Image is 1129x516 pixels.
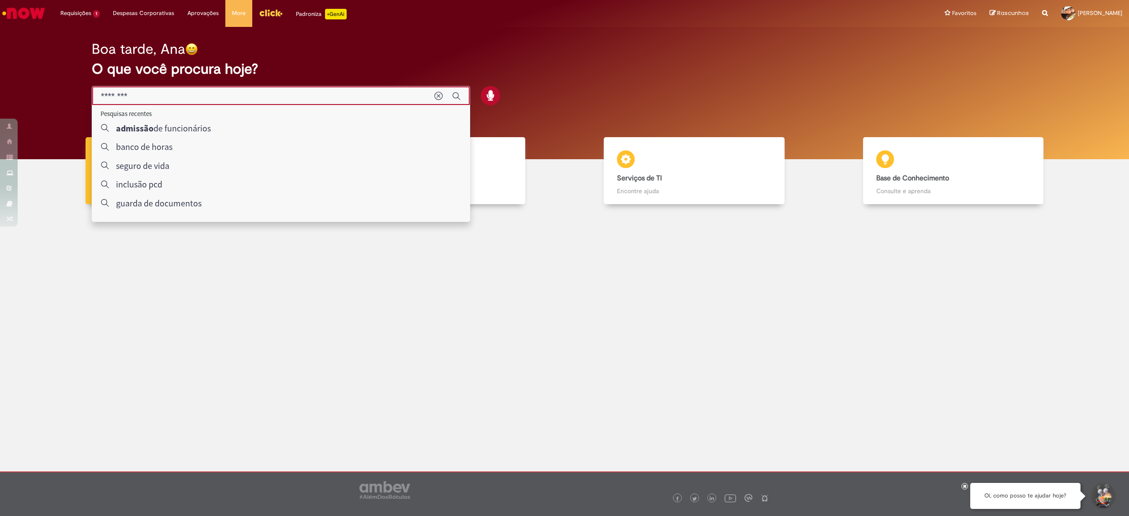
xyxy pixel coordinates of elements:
b: Serviços de TI [617,174,662,183]
span: 1 [93,10,100,18]
span: Aprovações [187,9,219,18]
button: Iniciar Conversa de Suporte [1089,483,1116,509]
b: Base de Conhecimento [876,174,949,183]
img: happy-face.png [185,43,198,56]
span: [PERSON_NAME] [1078,9,1122,17]
p: Consulte e aprenda [876,187,1031,195]
span: Requisições [60,9,91,18]
img: logo_footer_youtube.png [725,492,736,504]
img: logo_footer_ambev_rotulo_gray.png [359,481,410,499]
span: Favoritos [952,9,976,18]
a: Base de Conhecimento Consulte e aprenda [824,137,1083,205]
img: logo_footer_workplace.png [744,494,752,502]
div: Oi, como posso te ajudar hoje? [970,483,1080,509]
img: logo_footer_linkedin.png [710,496,714,501]
span: Despesas Corporativas [113,9,174,18]
img: logo_footer_naosei.png [761,494,769,502]
p: +GenAi [325,9,347,19]
span: More [232,9,246,18]
a: Tirar dúvidas Tirar dúvidas com Lupi Assist e Gen Ai [46,137,306,205]
img: ServiceNow [1,4,46,22]
a: Rascunhos [990,9,1029,18]
h2: O que você procura hoje? [92,61,1037,77]
p: Encontre ajuda [617,187,771,195]
img: logo_footer_facebook.png [675,497,680,501]
a: Serviços de TI Encontre ajuda [564,137,824,205]
h2: Boa tarde, Ana [92,41,185,57]
img: logo_footer_twitter.png [692,497,697,501]
img: click_logo_yellow_360x200.png [259,6,283,19]
div: Padroniza [296,9,347,19]
span: Rascunhos [997,9,1029,17]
